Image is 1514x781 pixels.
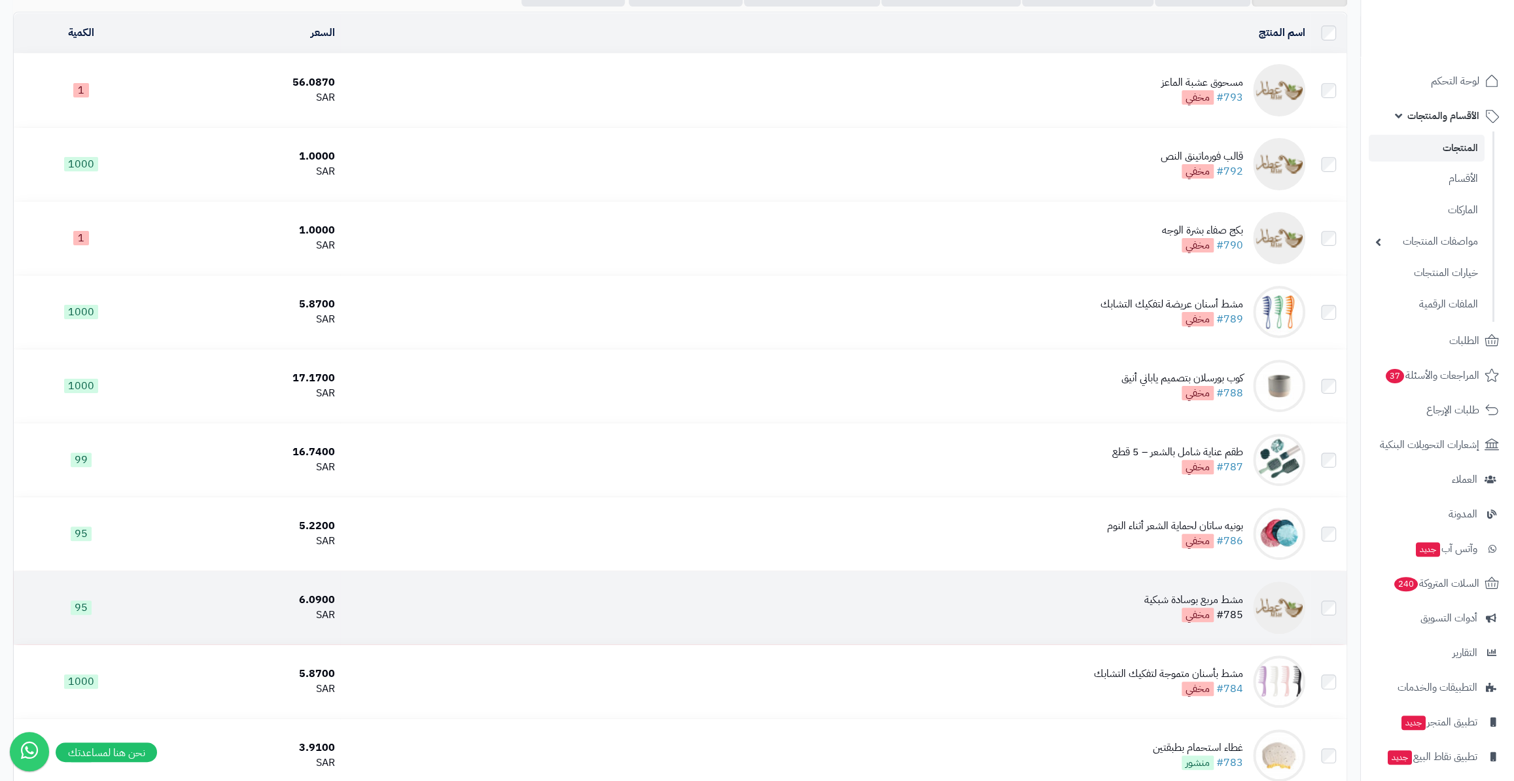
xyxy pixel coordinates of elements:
[1216,311,1243,327] a: #789
[154,297,335,312] div: 5.8700
[1369,498,1506,530] a: المدونة
[1369,429,1506,460] a: إشعارات التحويلات البنكية
[71,453,92,467] span: 99
[1369,637,1506,668] a: التقارير
[1100,297,1243,312] div: مشط أسنان عريضة لتفكيك التشابك
[1112,445,1243,460] div: طقم عناية شامل بالشعر – 5 قطع
[154,386,335,401] div: SAR
[1369,394,1506,426] a: طلبات الإرجاع
[1369,325,1506,356] a: الطلبات
[1182,682,1214,696] span: مخفي
[68,25,94,41] a: الكمية
[1452,470,1477,489] span: العملاء
[154,593,335,608] div: 6.0900
[1369,706,1506,738] a: تطبيق المتجرجديد
[1400,713,1477,731] span: تطبيق المتجر
[154,460,335,475] div: SAR
[1431,72,1479,90] span: لوحة التحكم
[1401,716,1426,730] span: جديد
[1369,196,1485,224] a: الماركات
[71,600,92,615] span: 95
[64,379,98,393] span: 1000
[1415,540,1477,558] span: وآتس آب
[1162,223,1243,238] div: بكج صفاء بشرة الوجه
[1369,259,1485,287] a: خيارات المنتجات
[311,25,335,41] a: السعر
[1449,505,1477,523] span: المدونة
[1253,655,1305,708] img: مشط بأسنان متموجة لتفكيك التشابك
[154,75,335,90] div: 56.0870
[154,608,335,623] div: SAR
[1253,581,1305,634] img: مشط مربع بوسادة شبكية
[1259,25,1305,41] a: اسم المنتج
[1216,607,1243,623] a: #785
[1425,37,1502,64] img: logo-2.png
[1161,149,1243,164] div: قالب فورماتينق النص
[1369,360,1506,391] a: المراجعات والأسئلة37
[1452,644,1477,662] span: التقارير
[154,149,335,164] div: 1.0000
[73,83,89,97] span: 1
[1253,508,1305,560] img: بونيه ساتان لحماية الشعر أثناء النوم
[1182,238,1214,252] span: مخفي
[154,682,335,697] div: SAR
[1386,748,1477,766] span: تطبيق نقاط البيع
[154,223,335,238] div: 1.0000
[1253,286,1305,338] img: مشط أسنان عريضة لتفكيك التشابك
[1449,332,1479,350] span: الطلبات
[1153,740,1243,755] div: غطاء استحمام بطبقتين
[1388,750,1412,765] span: جديد
[1369,464,1506,495] a: العملاء
[1216,90,1243,105] a: #793
[1253,212,1305,264] img: بكج صفاء بشرة الوجه
[154,534,335,549] div: SAR
[1369,165,1485,193] a: الأقسام
[1253,360,1305,412] img: كوب بورسلان بتصميم ياباني أنيق
[1384,366,1479,385] span: المراجعات والأسئلة
[1182,164,1214,179] span: مخفي
[71,527,92,541] span: 95
[1369,672,1506,703] a: التطبيقات والخدمات
[1420,609,1477,627] span: أدوات التسويق
[154,740,335,755] div: 3.9100
[1216,755,1243,771] a: #783
[1416,542,1440,557] span: جديد
[1182,534,1214,548] span: مخفي
[1216,533,1243,549] a: #786
[1182,90,1214,105] span: مخفي
[1407,107,1479,125] span: الأقسام والمنتجات
[154,445,335,460] div: 16.7400
[1182,460,1214,474] span: مخفي
[1369,533,1506,564] a: وآتس آبجديد
[64,674,98,689] span: 1000
[1393,574,1479,593] span: السلات المتروكة
[1182,755,1214,770] span: منشور
[154,755,335,771] div: SAR
[1398,678,1477,697] span: التطبيقات والخدمات
[1386,369,1404,383] span: 37
[154,238,335,253] div: SAR
[1216,681,1243,697] a: #784
[64,305,98,319] span: 1000
[154,90,335,105] div: SAR
[1369,135,1485,162] a: المنتجات
[1369,602,1506,634] a: أدوات التسويق
[1394,577,1418,591] span: 240
[1144,593,1243,608] div: مشط مربع بوسادة شبكية
[1426,401,1479,419] span: طلبات الإرجاع
[154,371,335,386] div: 17.1700
[1216,459,1243,475] a: #787
[1182,386,1214,400] span: مخفي
[1216,164,1243,179] a: #792
[1369,568,1506,599] a: السلات المتروكة240
[1369,228,1485,256] a: مواصفات المنتجات
[1182,608,1214,622] span: مخفي
[1369,65,1506,97] a: لوحة التحكم
[1253,64,1305,116] img: مسحوق عشبة الماعز
[73,231,89,245] span: 1
[1369,290,1485,319] a: الملفات الرقمية
[1121,371,1243,386] div: كوب بورسلان بتصميم ياباني أنيق
[1107,519,1243,534] div: بونيه ساتان لحماية الشعر أثناء النوم
[1253,434,1305,486] img: طقم عناية شامل بالشعر – 5 قطع
[154,164,335,179] div: SAR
